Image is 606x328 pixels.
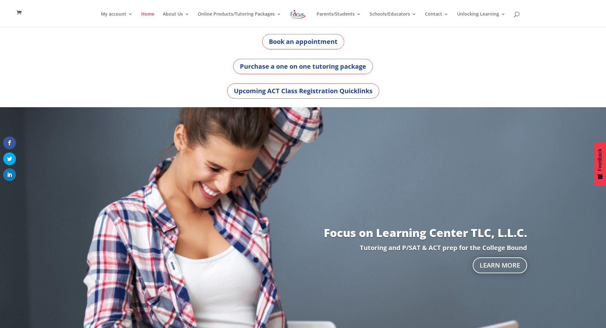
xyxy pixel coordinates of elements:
a: Schools/Educators [370,12,416,27]
a: Parents/Students [317,12,361,27]
button: Feedback - Show survey [594,142,606,185]
a: Purchase a one on one tutoring package [233,59,373,74]
span: Feedback [597,149,603,171]
a: Home [141,12,154,27]
a: Learn More [473,257,527,273]
a: Book an appointment [262,34,344,49]
a: Online Products/Tutoring Packages [198,12,281,27]
img: Focus on Learning [290,9,306,20]
a: Contact [425,12,449,27]
a: My account [101,12,133,27]
a: Focus on Learning Center TLC, L.L.C. [324,225,527,240]
a: About Us [163,12,189,27]
a: Upcoming ACT Class Registration Quicklinks [227,83,379,99]
p: Tutoring and P/SAT & ACT prep for the College Bound [79,245,527,251]
a: Unlocking Learning [457,12,505,27]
